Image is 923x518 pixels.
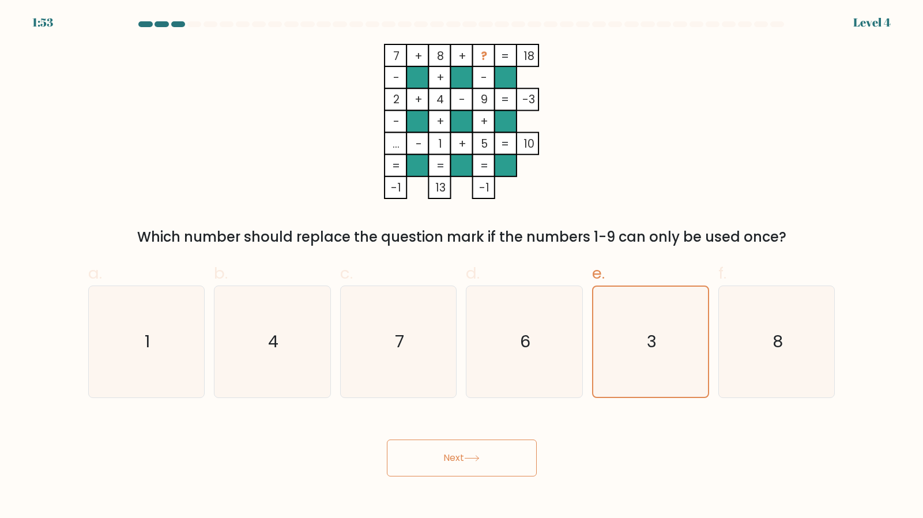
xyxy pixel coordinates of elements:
tspan: 5 [481,136,488,152]
tspan: = [436,158,444,174]
tspan: + [458,48,466,64]
tspan: ? [481,48,487,64]
tspan: - [481,70,487,85]
tspan: + [458,136,466,152]
text: 1 [145,330,150,353]
tspan: - [459,92,465,107]
text: 4 [268,330,278,353]
tspan: - [393,114,399,130]
span: b. [214,262,228,284]
text: 6 [521,330,531,353]
tspan: - [416,136,422,152]
span: f. [718,262,726,284]
tspan: 2 [393,92,399,107]
tspan: = [480,158,488,174]
tspan: + [436,114,444,130]
tspan: + [436,70,444,85]
tspan: 1 [438,136,442,152]
tspan: + [415,48,423,64]
tspan: - [393,70,399,85]
div: Level 4 [853,14,891,31]
tspan: 18 [523,48,534,64]
tspan: -1 [391,181,401,196]
span: d. [466,262,480,284]
div: Which number should replace the question mark if the numbers 1-9 can only be used once? [95,227,828,247]
button: Next [387,440,537,476]
span: e. [592,262,605,284]
tspan: 9 [481,92,488,107]
span: c. [340,262,353,284]
tspan: = [392,158,400,174]
div: 1:53 [32,14,53,31]
text: 8 [773,330,783,353]
tspan: 4 [436,92,444,107]
text: 7 [395,330,404,353]
span: a. [88,262,102,284]
tspan: 10 [523,136,534,152]
tspan: 7 [393,48,399,64]
tspan: 13 [435,181,446,196]
tspan: + [415,92,423,107]
tspan: 8 [437,48,444,64]
tspan: -1 [479,181,489,196]
text: 3 [647,330,657,353]
tspan: + [480,114,488,130]
tspan: -3 [522,92,535,107]
tspan: = [501,136,509,152]
tspan: ... [393,136,400,152]
tspan: = [501,92,509,107]
tspan: = [501,48,509,64]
